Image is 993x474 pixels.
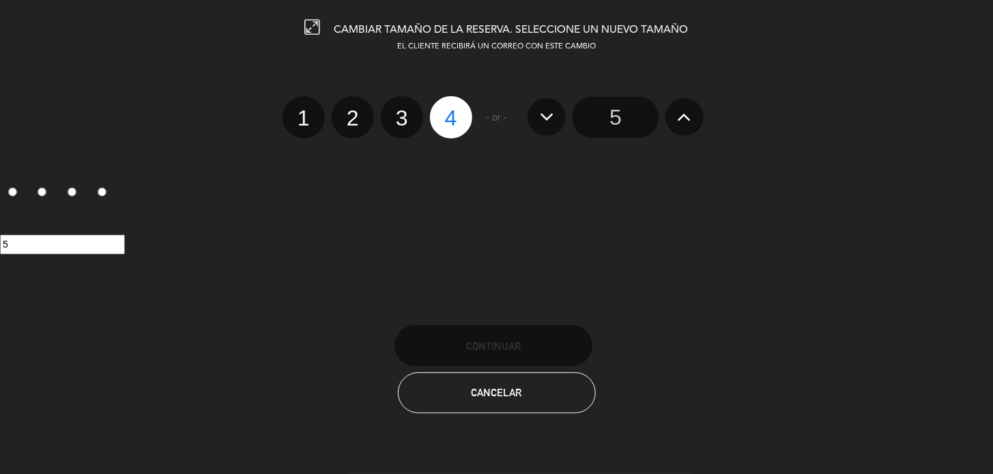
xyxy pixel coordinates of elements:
[38,188,46,196] input: 2
[472,387,522,398] span: Cancelar
[60,181,90,205] label: 3
[68,188,76,196] input: 3
[430,96,472,138] label: 4
[397,43,596,50] span: EL CLIENTE RECIBIRÁ UN CORREO CON ESTE CAMBIO
[8,188,17,196] input: 1
[381,96,423,138] label: 3
[394,325,592,366] button: Continuar
[283,96,325,138] label: 1
[487,110,507,125] span: - or -
[398,372,596,413] button: Cancelar
[332,96,374,138] label: 2
[30,181,60,205] label: 2
[98,188,106,196] input: 4
[466,340,521,352] span: Continuar
[89,181,119,205] label: 4
[334,25,689,35] span: CAMBIAR TAMAÑO DE LA RESERVA. SELECCIONE UN NUEVO TAMAÑO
